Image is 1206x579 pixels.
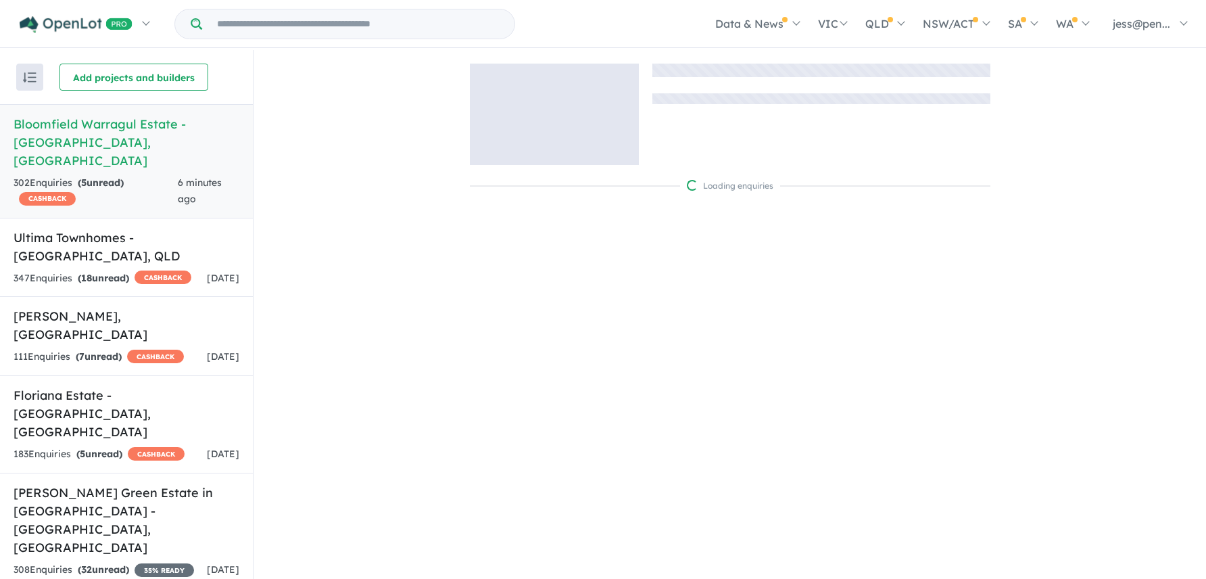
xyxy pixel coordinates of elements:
[79,350,85,363] span: 7
[687,179,773,193] div: Loading enquiries
[135,271,191,284] span: CASHBACK
[78,563,129,576] strong: ( unread)
[78,177,124,189] strong: ( unread)
[1113,17,1170,30] span: jess@pen...
[19,192,76,206] span: CASHBACK
[14,115,239,170] h5: Bloomfield Warragul Estate - [GEOGRAPHIC_DATA] , [GEOGRAPHIC_DATA]
[178,177,222,205] span: 6 minutes ago
[14,446,185,463] div: 183 Enquir ies
[59,64,208,91] button: Add projects and builders
[14,271,191,287] div: 347 Enquir ies
[80,448,85,460] span: 5
[207,272,239,284] span: [DATE]
[81,563,92,576] span: 32
[207,448,239,460] span: [DATE]
[23,72,37,83] img: sort.svg
[127,350,184,363] span: CASHBACK
[76,350,122,363] strong: ( unread)
[78,272,129,284] strong: ( unread)
[14,307,239,344] h5: [PERSON_NAME] , [GEOGRAPHIC_DATA]
[81,177,87,189] span: 5
[205,9,512,39] input: Try estate name, suburb, builder or developer
[20,16,132,33] img: Openlot PRO Logo White
[207,563,239,576] span: [DATE]
[14,229,239,265] h5: Ultima Townhomes - [GEOGRAPHIC_DATA] , QLD
[76,448,122,460] strong: ( unread)
[14,386,239,441] h5: Floriana Estate - [GEOGRAPHIC_DATA] , [GEOGRAPHIC_DATA]
[128,447,185,461] span: CASHBACK
[81,272,92,284] span: 18
[14,349,184,365] div: 111 Enquir ies
[135,563,194,577] span: 35 % READY
[207,350,239,363] span: [DATE]
[14,562,194,578] div: 308 Enquir ies
[14,175,178,208] div: 302 Enquir ies
[14,484,239,557] h5: [PERSON_NAME] Green Estate in [GEOGRAPHIC_DATA] - [GEOGRAPHIC_DATA] , [GEOGRAPHIC_DATA]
